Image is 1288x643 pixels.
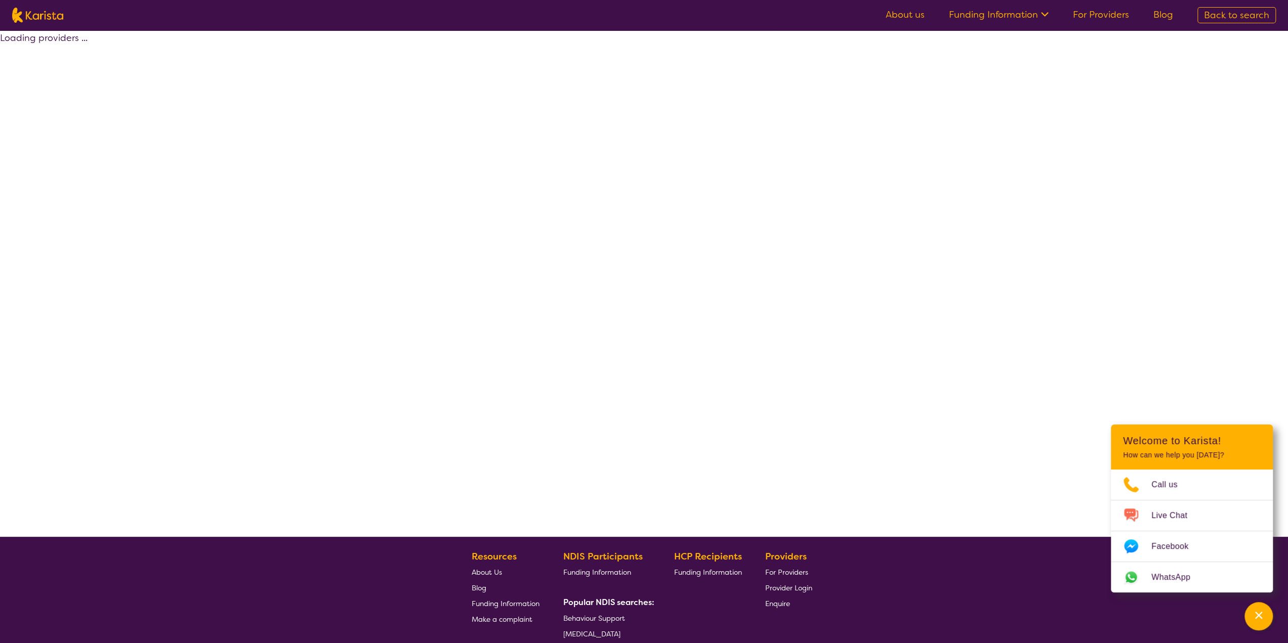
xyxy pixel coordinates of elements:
span: Provider Login [765,583,812,592]
a: Back to search [1197,7,1276,23]
b: Providers [765,550,807,563]
span: For Providers [765,568,808,577]
ul: Choose channel [1111,469,1273,592]
a: Funding Information [674,564,741,580]
b: Popular NDIS searches: [563,597,654,608]
span: Behaviour Support [563,614,625,623]
a: Funding Information [472,595,539,611]
a: Blog [1153,9,1173,21]
span: Funding Information [563,568,631,577]
a: Blog [472,580,539,595]
span: Funding Information [674,568,741,577]
span: About Us [472,568,502,577]
a: Funding Information [563,564,650,580]
b: Resources [472,550,517,563]
a: Funding Information [949,9,1049,21]
a: [MEDICAL_DATA] [563,626,650,641]
b: HCP Recipients [674,550,741,563]
a: For Providers [1073,9,1129,21]
span: Make a complaint [472,615,532,624]
a: About us [886,9,925,21]
span: [MEDICAL_DATA] [563,629,620,638]
a: For Providers [765,564,812,580]
span: Funding Information [472,599,539,608]
a: About Us [472,564,539,580]
button: Channel Menu [1244,602,1273,630]
a: Enquire [765,595,812,611]
a: Behaviour Support [563,610,650,626]
a: Provider Login [765,580,812,595]
b: NDIS Participants [563,550,643,563]
img: Karista logo [12,8,63,23]
p: How can we help you [DATE]? [1123,451,1261,459]
span: Facebook [1151,539,1200,554]
a: Web link opens in a new tab. [1111,562,1273,592]
span: Back to search [1204,9,1269,21]
div: Channel Menu [1111,424,1273,592]
span: WhatsApp [1151,570,1202,585]
h2: Welcome to Karista! [1123,435,1261,447]
span: Call us [1151,477,1190,492]
span: Live Chat [1151,508,1199,523]
a: Make a complaint [472,611,539,627]
span: Blog [472,583,486,592]
span: Enquire [765,599,790,608]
